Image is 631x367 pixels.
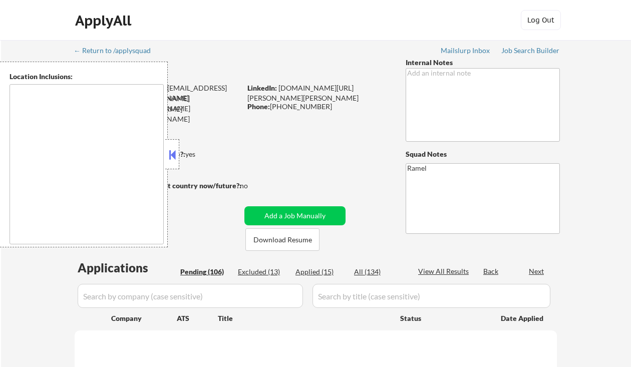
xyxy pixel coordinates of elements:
[218,313,391,323] div: Title
[111,313,177,323] div: Company
[418,266,472,276] div: View All Results
[295,267,346,277] div: Applied (15)
[10,72,164,82] div: Location Inclusions:
[521,10,561,30] button: Log Out
[180,267,230,277] div: Pending (106)
[247,84,277,92] strong: LinkedIn:
[406,149,560,159] div: Squad Notes
[75,12,134,29] div: ApplyAll
[312,284,550,308] input: Search by title (case sensitive)
[238,267,288,277] div: Excluded (13)
[529,266,545,276] div: Next
[354,267,404,277] div: All (134)
[441,47,491,54] div: Mailslurp Inbox
[247,102,389,112] div: [PHONE_NUMBER]
[501,47,560,54] div: Job Search Builder
[245,228,320,251] button: Download Resume
[244,206,346,225] button: Add a Job Manually
[177,313,218,323] div: ATS
[78,284,303,308] input: Search by company (case sensitive)
[240,181,268,191] div: no
[483,266,499,276] div: Back
[74,47,160,57] a: ← Return to /applysquad
[400,309,486,327] div: Status
[501,313,545,323] div: Date Applied
[441,47,491,57] a: Mailslurp Inbox
[78,262,177,274] div: Applications
[406,58,560,68] div: Internal Notes
[247,102,270,111] strong: Phone:
[74,47,160,54] div: ← Return to /applysquad
[247,84,359,102] a: [DOMAIN_NAME][URL][PERSON_NAME][PERSON_NAME]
